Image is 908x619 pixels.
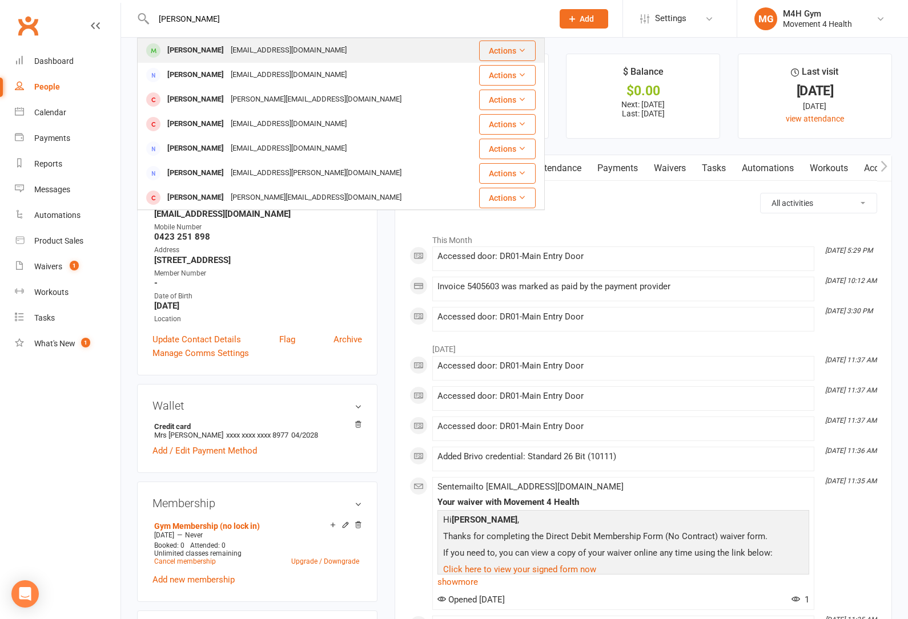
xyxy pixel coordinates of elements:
[437,497,809,507] div: Your waiver with Movement 4 Health
[154,521,260,531] a: Gym Membership (no lock in)
[479,90,536,110] button: Actions
[152,444,257,458] a: Add / Edit Payment Method
[560,9,608,29] button: Add
[437,282,809,292] div: Invoice 5405603 was marked as paid by the payment provider
[150,11,545,27] input: Search...
[334,333,362,346] a: Archive
[786,114,844,123] a: view attendance
[154,222,362,233] div: Mobile Number
[154,557,216,565] a: Cancel membership
[154,541,184,549] span: Booked: 0
[152,420,362,441] li: Mrs [PERSON_NAME]
[34,82,60,91] div: People
[528,155,589,181] a: Attendance
[34,339,75,348] div: What's New
[783,19,852,29] div: Movement 4 Health
[154,278,362,288] strong: -
[791,64,838,85] div: Last visit
[409,228,877,246] li: This Month
[754,7,777,30] div: MG
[479,139,536,159] button: Actions
[34,185,70,194] div: Messages
[452,515,517,525] strong: [PERSON_NAME]
[154,549,242,557] span: Unlimited classes remaining
[734,155,802,181] a: Automations
[164,42,227,59] div: [PERSON_NAME]
[655,6,686,31] span: Settings
[14,11,42,40] a: Clubworx
[154,291,362,302] div: Date of Birth
[15,126,120,151] a: Payments
[154,255,362,265] strong: [STREET_ADDRESS]
[15,280,120,305] a: Workouts
[825,386,877,394] i: [DATE] 11:37 AM
[34,108,66,117] div: Calendar
[34,159,62,168] div: Reports
[437,452,809,462] div: Added Brivo credential: Standard 26 Bit (10111)
[409,193,877,211] h3: Activity
[227,91,405,108] div: [PERSON_NAME][EMAIL_ADDRESS][DOMAIN_NAME]
[164,91,227,108] div: [PERSON_NAME]
[185,531,203,539] span: Never
[226,431,288,439] span: xxxx xxxx xxxx 8977
[437,252,809,261] div: Accessed door: DR01-Main Entry Door
[227,165,405,181] div: [EMAIL_ADDRESS][PERSON_NAME][DOMAIN_NAME]
[783,9,852,19] div: M4H Gym
[227,116,350,132] div: [EMAIL_ADDRESS][DOMAIN_NAME]
[152,346,249,360] a: Manage Comms Settings
[440,546,806,563] p: If you need to, you can view a copy of your waiver online any time using the link below:
[437,312,809,322] div: Accessed door: DR01-Main Entry Door
[291,557,359,565] a: Upgrade / Downgrade
[15,305,120,331] a: Tasks
[792,594,809,605] span: 1
[152,333,241,346] a: Update Contact Details
[164,67,227,83] div: [PERSON_NAME]
[154,422,356,431] strong: Credit card
[437,482,624,492] span: Sent email to [EMAIL_ADDRESS][DOMAIN_NAME]
[825,477,877,485] i: [DATE] 11:35 AM
[825,447,877,455] i: [DATE] 11:36 AM
[154,245,362,256] div: Address
[154,209,362,219] strong: [EMAIL_ADDRESS][DOMAIN_NAME]
[81,338,90,347] span: 1
[15,48,120,74] a: Dashboard
[825,416,877,424] i: [DATE] 11:37 AM
[802,155,856,181] a: Workouts
[589,155,646,181] a: Payments
[437,422,809,431] div: Accessed door: DR01-Main Entry Door
[440,513,806,529] p: Hi ,
[227,67,350,83] div: [EMAIL_ADDRESS][DOMAIN_NAME]
[164,165,227,181] div: [PERSON_NAME]
[437,594,505,605] span: Opened [DATE]
[479,114,536,135] button: Actions
[154,268,362,279] div: Member Number
[694,155,734,181] a: Tasks
[577,85,709,97] div: $0.00
[154,232,362,242] strong: 0423 251 898
[825,307,873,315] i: [DATE] 3:30 PM
[749,100,881,112] div: [DATE]
[227,42,350,59] div: [EMAIL_ADDRESS][DOMAIN_NAME]
[34,262,62,271] div: Waivers
[227,189,405,206] div: [PERSON_NAME][EMAIL_ADDRESS][DOMAIN_NAME]
[15,151,120,177] a: Reports
[34,236,83,245] div: Product Sales
[34,56,74,66] div: Dashboard
[580,14,594,23] span: Add
[646,155,694,181] a: Waivers
[825,246,873,254] i: [DATE] 5:29 PM
[152,399,362,412] h3: Wallet
[11,580,39,608] div: Open Intercom Messenger
[34,313,55,322] div: Tasks
[190,541,226,549] span: Attended: 0
[437,574,809,590] a: show more
[437,391,809,401] div: Accessed door: DR01-Main Entry Door
[15,203,120,228] a: Automations
[15,177,120,203] a: Messages
[154,301,362,311] strong: [DATE]
[440,529,806,546] p: Thanks for completing the Direct Debit Membership Form (No Contract) waiver form.
[154,531,174,539] span: [DATE]
[164,140,227,157] div: [PERSON_NAME]
[34,288,69,297] div: Workouts
[291,431,318,439] span: 04/2028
